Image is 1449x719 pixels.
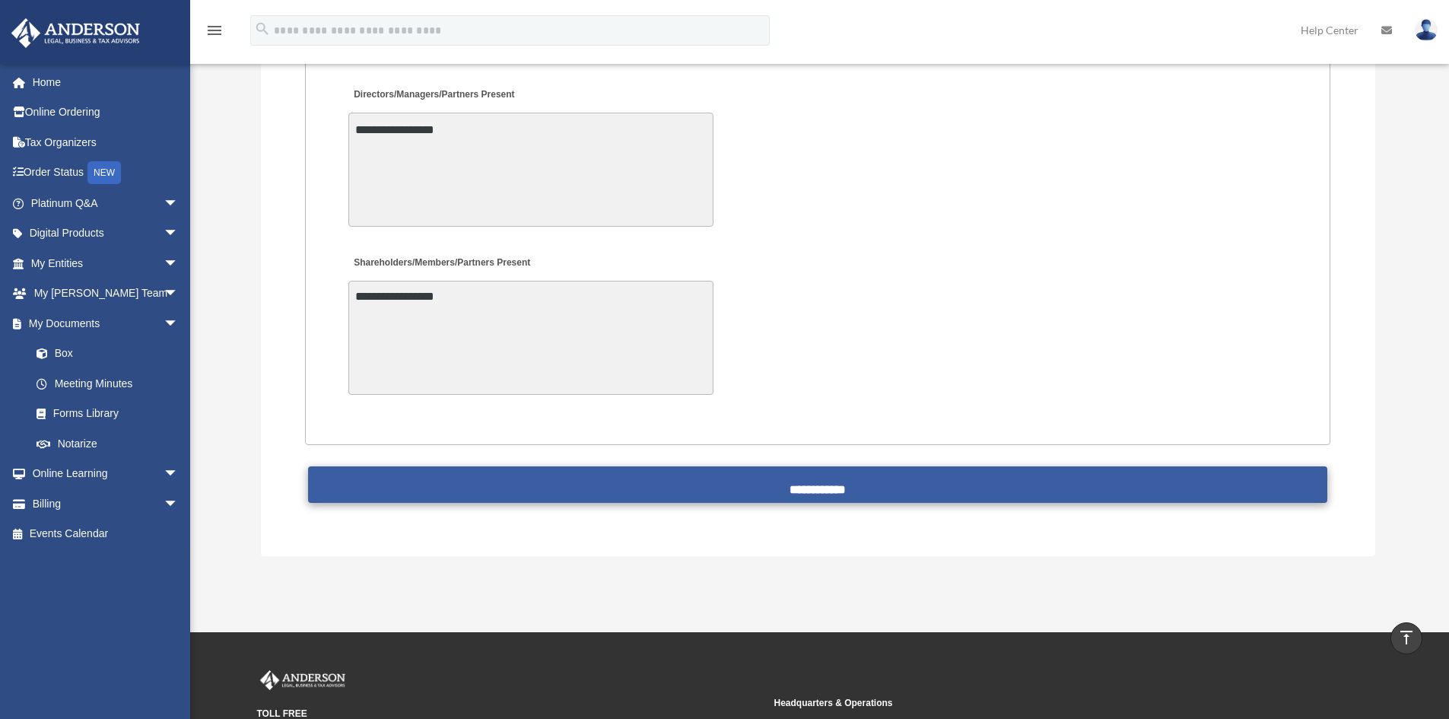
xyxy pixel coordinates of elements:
[164,248,194,279] span: arrow_drop_down
[21,428,202,459] a: Notarize
[11,488,202,519] a: Billingarrow_drop_down
[7,18,145,48] img: Anderson Advisors Platinum Portal
[205,21,224,40] i: menu
[257,670,348,690] img: Anderson Advisors Platinum Portal
[11,218,202,249] a: Digital Productsarrow_drop_down
[11,127,202,157] a: Tax Organizers
[164,488,194,520] span: arrow_drop_down
[348,85,519,106] label: Directors/Managers/Partners Present
[11,459,202,489] a: Online Learningarrow_drop_down
[254,21,271,37] i: search
[11,248,202,278] a: My Entitiesarrow_drop_down
[11,97,202,128] a: Online Ordering
[164,218,194,250] span: arrow_drop_down
[11,188,202,218] a: Platinum Q&Aarrow_drop_down
[1390,622,1422,654] a: vertical_align_top
[21,368,194,399] a: Meeting Minutes
[164,278,194,310] span: arrow_drop_down
[21,399,202,429] a: Forms Library
[11,157,202,189] a: Order StatusNEW
[11,67,202,97] a: Home
[11,519,202,549] a: Events Calendar
[21,339,202,369] a: Box
[1397,628,1416,647] i: vertical_align_top
[87,161,121,184] div: NEW
[164,188,194,219] span: arrow_drop_down
[1415,19,1438,41] img: User Pic
[11,278,202,309] a: My [PERSON_NAME] Teamarrow_drop_down
[774,695,1281,711] small: Headquarters & Operations
[11,308,202,339] a: My Documentsarrow_drop_down
[164,308,194,339] span: arrow_drop_down
[348,253,534,273] label: Shareholders/Members/Partners Present
[164,459,194,490] span: arrow_drop_down
[205,27,224,40] a: menu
